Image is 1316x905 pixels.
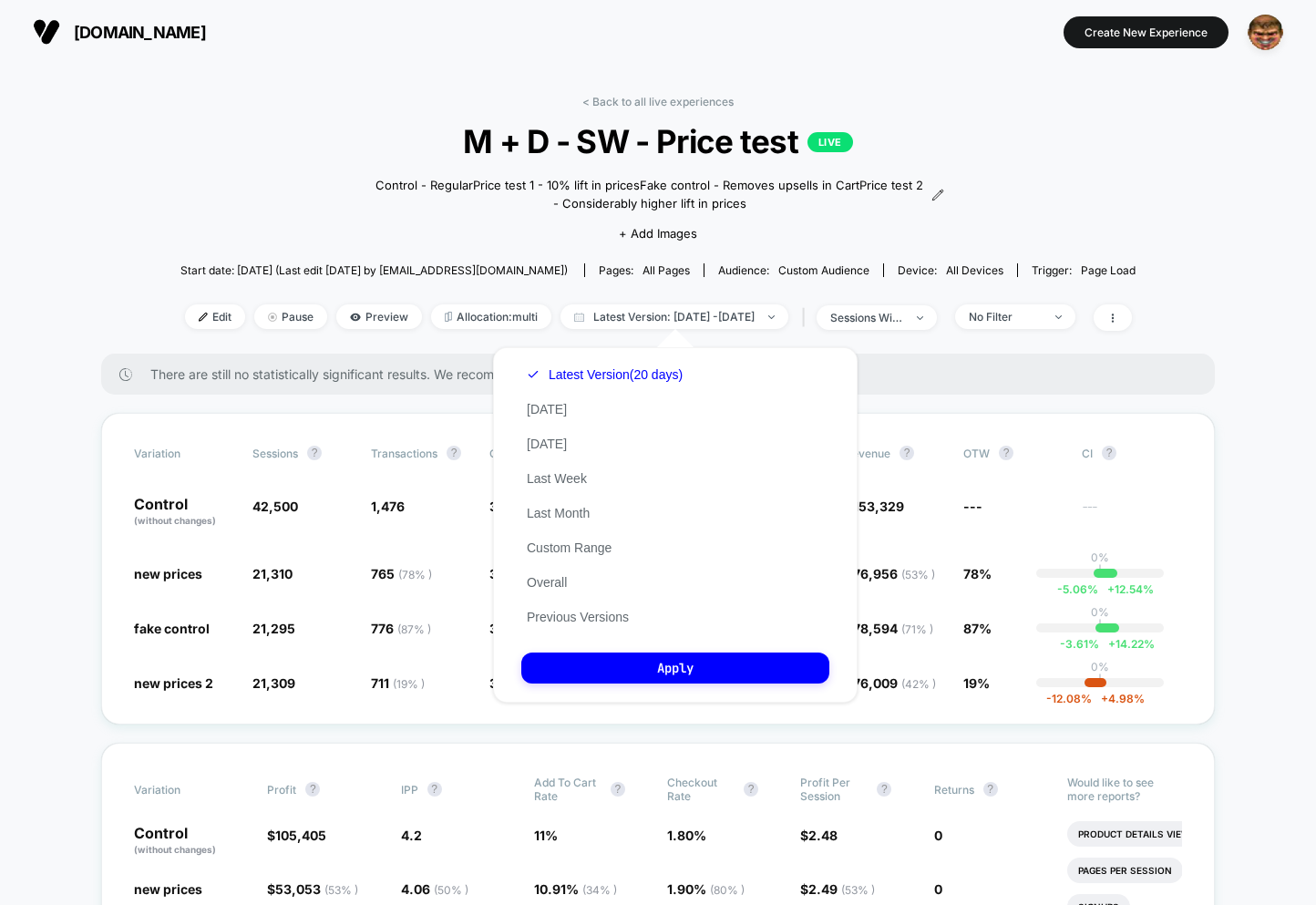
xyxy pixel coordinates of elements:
span: 105,405 [275,828,326,843]
span: new prices [134,881,202,897]
span: all devices [946,263,1003,277]
span: 776 [371,621,431,636]
div: Trigger: [1032,263,1136,277]
button: ? [877,782,891,797]
button: ? [427,782,442,797]
span: ( 42 % ) [901,677,936,691]
button: Apply [521,653,829,684]
span: new prices [134,566,202,581]
span: 711 [371,675,425,691]
p: 0% [1091,660,1109,674]
img: rebalance [445,312,452,322]
span: 153,329 [853,499,904,514]
button: [DATE] [521,436,572,452]
span: | [797,304,817,331]
button: ? [983,782,998,797]
p: | [1098,674,1102,687]
button: ? [305,782,320,797]
span: -3.61 % [1060,637,1099,651]
span: Sessions [252,447,298,460]
span: 21,295 [252,621,295,636]
button: ? [611,782,625,797]
img: end [768,315,775,319]
p: Would like to see more reports? [1067,776,1182,803]
span: 4.06 [401,881,468,897]
a: < Back to all live experiences [582,95,734,108]
img: end [268,313,277,322]
p: | [1098,564,1102,578]
span: Variation [134,446,234,460]
span: ( 87 % ) [397,622,431,636]
p: Control [134,497,234,528]
p: LIVE [807,132,853,152]
span: $ [845,621,933,636]
span: 14.22 % [1099,637,1155,651]
span: --- [963,499,982,514]
img: edit [199,313,208,322]
span: $ [845,566,935,581]
span: ( 80 % ) [710,883,745,897]
span: 87% [963,621,992,636]
span: 11 % [534,828,558,843]
button: ? [1102,446,1116,460]
span: + Add Images [619,226,697,241]
img: end [917,316,923,320]
span: $ [800,828,838,843]
span: Allocation: multi [431,304,551,329]
span: $ [845,675,936,691]
span: Variation [134,776,234,803]
span: 2.48 [808,828,838,843]
span: 1.90 % [667,881,745,897]
span: 21,309 [252,675,295,691]
span: [DOMAIN_NAME] [74,23,206,42]
span: $ [800,881,875,897]
span: Control - RegularPrice test 1 - 10% lift in pricesFake control - Removes upsells in CartPrice tes... [372,177,928,212]
span: Pause [254,304,327,329]
span: ( 50 % ) [434,883,468,897]
span: -5.06 % [1057,582,1098,596]
span: 19% [963,675,990,691]
button: ? [900,446,914,460]
span: Start date: [DATE] (Last edit [DATE] by [EMAIL_ADDRESS][DOMAIN_NAME]) [180,263,568,277]
span: + [1108,637,1116,651]
button: Custom Range [521,540,617,556]
button: Create New Experience [1064,16,1229,48]
span: 765 [371,566,432,581]
span: Edit [185,304,245,329]
span: 2.49 [808,881,875,897]
p: 0% [1091,550,1109,564]
span: 1,476 [371,499,405,514]
button: ? [447,446,461,460]
div: Pages: [599,263,690,277]
span: OTW [963,446,1064,460]
button: ppic [1242,14,1289,51]
span: 0 [934,828,942,843]
span: CI [1082,446,1182,460]
img: ppic [1248,15,1283,50]
span: ( 71 % ) [901,622,933,636]
span: ( 53 % ) [841,883,875,897]
button: ? [999,446,1013,460]
span: ( 53 % ) [324,883,358,897]
button: [DATE] [521,401,572,417]
li: Product Details Views Rate [1067,821,1234,847]
button: [DOMAIN_NAME] [27,17,211,46]
span: $ [267,828,326,843]
span: 1.80 % [667,828,706,843]
span: 4.2 [401,828,422,843]
span: 10.91 % [534,881,617,897]
span: Page Load [1081,263,1136,277]
span: $ [267,881,358,897]
button: Latest Version(20 days) [521,366,688,383]
span: There are still no statistically significant results. We recommend waiting a few more days [150,366,1178,382]
button: Last Week [521,470,592,487]
span: --- [1082,501,1182,528]
span: Add To Cart Rate [534,776,601,803]
p: | [1098,619,1102,632]
img: Visually logo [33,18,60,46]
span: ( 19 % ) [393,677,425,691]
button: Overall [521,574,572,591]
div: No Filter [969,310,1042,324]
span: -12.08 % [1046,692,1092,705]
span: Preview [336,304,422,329]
